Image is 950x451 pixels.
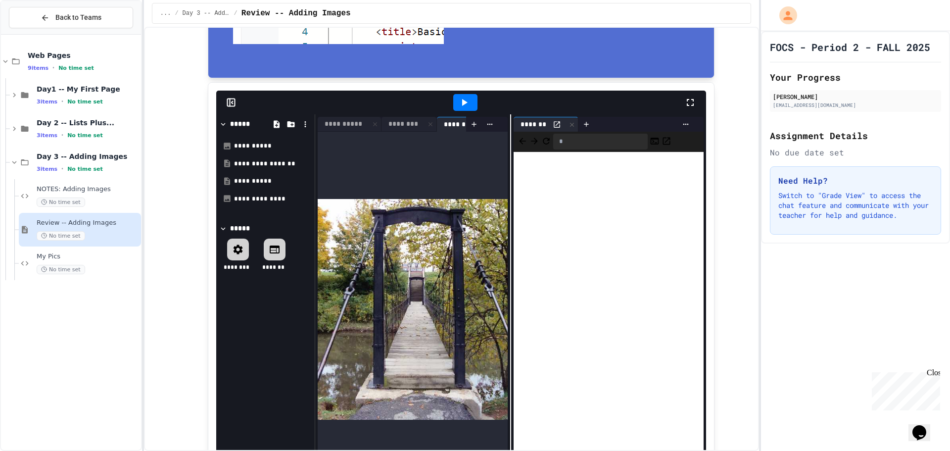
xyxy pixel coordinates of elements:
span: • [61,98,63,105]
span: 3 items [37,132,57,139]
span: 9 items [28,65,48,71]
span: Day 3 -- Adding Images [183,9,230,17]
p: Switch to "Grade View" to access the chat feature and communicate with your teacher for help and ... [778,191,933,220]
div: [EMAIL_ADDRESS][DOMAIN_NAME] [773,101,938,109]
span: No time set [37,231,85,241]
span: NOTES: Adding Images [37,185,139,194]
span: • [52,64,54,72]
img: 9k= [318,199,508,419]
h2: Your Progress [770,70,941,84]
span: 3 items [37,166,57,172]
span: Day1 -- My First Page [37,85,139,94]
span: No time set [67,166,103,172]
span: No time set [37,198,85,207]
div: [PERSON_NAME] [773,92,938,101]
span: Day 2 -- Lists Plus... [37,118,139,127]
span: • [61,131,63,139]
span: No time set [58,65,94,71]
h2: Assignment Details [770,129,941,143]
button: Open in new tab [662,136,671,148]
span: No time set [67,99,103,105]
div: My Account [769,4,800,27]
span: Web Pages [28,51,139,60]
span: Review -- Adding Images [37,219,139,227]
span: Forward [529,136,539,148]
iframe: chat widget [868,368,940,410]
span: ... [160,9,171,17]
iframe: chat widget [908,411,940,441]
h1: FOCS - Period 2 - FALL 2025 [770,40,930,54]
span: My Pics [37,252,139,261]
span: Day 3 -- Adding Images [37,152,139,161]
span: / [175,9,178,17]
span: No time set [67,132,103,139]
span: / [234,9,237,17]
span: Back to Teams [55,12,101,23]
span: 3 items [37,99,57,105]
button: Console [650,136,660,148]
button: Back to Teams [9,7,133,28]
div: Chat with us now!Close [4,4,68,63]
div: No due date set [770,147,941,158]
span: • [61,165,63,173]
h3: Need Help? [778,175,933,187]
button: Refresh [541,136,551,148]
span: No time set [37,265,85,274]
span: Review -- Adding Images [241,7,351,19]
span: Back [518,136,527,148]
